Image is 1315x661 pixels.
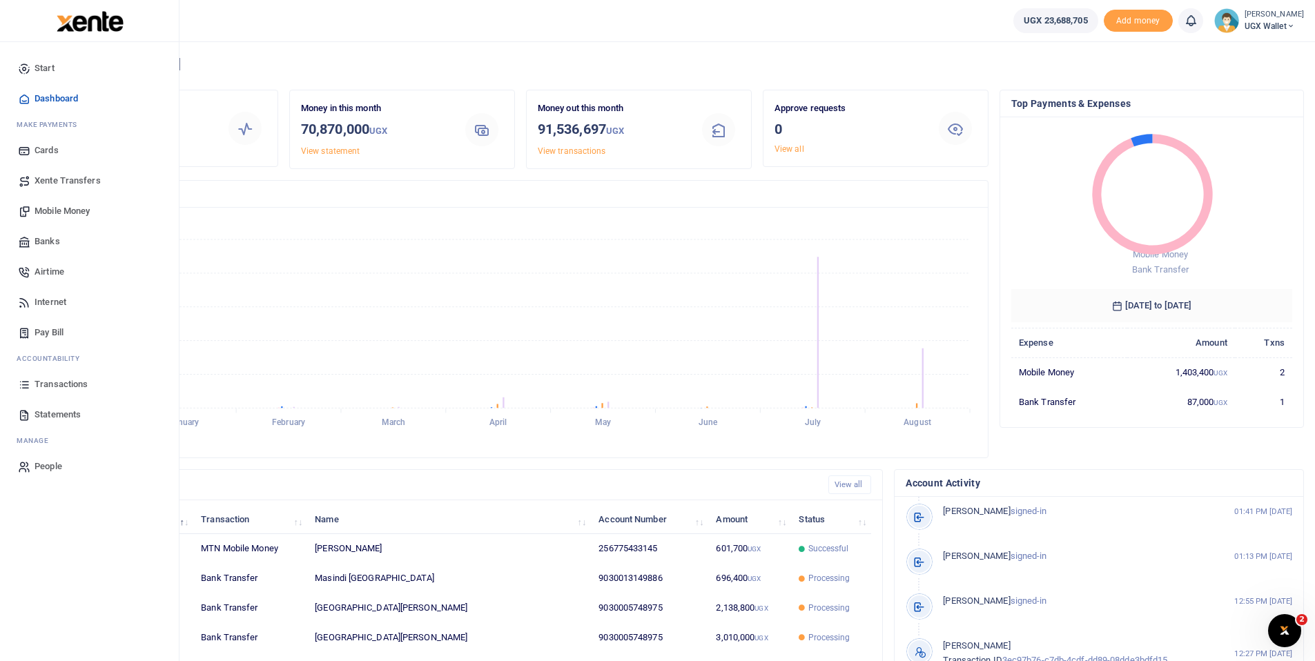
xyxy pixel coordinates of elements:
[35,265,64,279] span: Airtime
[1013,8,1098,33] a: UGX 23,688,705
[35,408,81,422] span: Statements
[11,166,168,196] a: Xente Transfers
[595,418,611,428] tspan: May
[775,144,804,154] a: View all
[193,564,307,593] td: Bank Transfer
[1214,8,1304,33] a: profile-user [PERSON_NAME] UGX Wallet
[11,348,168,369] li: Ac
[35,174,101,188] span: Xente Transfers
[943,549,1205,564] p: signed-in
[1234,506,1292,517] small: 01:41 PM [DATE]
[775,101,924,116] p: Approve requests
[35,204,90,218] span: Mobile Money
[1008,8,1103,33] li: Wallet ballance
[35,144,59,157] span: Cards
[382,418,406,428] tspan: March
[791,504,871,534] th: Status: activate to sort column ascending
[1132,264,1189,275] span: Bank Transfer
[11,135,168,166] a: Cards
[1235,387,1292,416] td: 1
[35,377,88,391] span: Transactions
[943,640,1010,651] span: [PERSON_NAME]
[301,146,360,156] a: View statement
[538,119,687,141] h3: 91,536,697
[23,435,49,446] span: anage
[1235,357,1292,387] td: 2
[11,430,168,451] li: M
[272,418,305,428] tspan: February
[1234,648,1292,660] small: 12:27 PM [DATE]
[808,542,849,555] span: Successful
[708,623,791,653] td: 3,010,000
[754,604,768,612] small: UGX
[748,575,761,582] small: UGX
[11,317,168,348] a: Pay Bill
[1268,614,1301,647] iframe: Intercom live chat
[943,506,1010,516] span: [PERSON_NAME]
[11,114,168,135] li: M
[1011,357,1127,387] td: Mobile Money
[1245,9,1304,21] small: [PERSON_NAME]
[754,634,768,642] small: UGX
[57,11,124,32] img: logo-large
[1214,8,1239,33] img: profile-user
[1127,387,1235,416] td: 87,000
[27,353,79,364] span: countability
[11,53,168,83] a: Start
[168,418,199,428] tspan: January
[307,623,591,653] td: [GEOGRAPHIC_DATA][PERSON_NAME]
[307,564,591,593] td: Masindi [GEOGRAPHIC_DATA]
[23,119,77,130] span: ake Payments
[808,631,850,644] span: Processing
[1235,328,1292,357] th: Txns
[1245,20,1304,32] span: UGX Wallet
[64,477,817,493] h4: Recent Transactions
[748,545,761,553] small: UGX
[1234,595,1292,607] small: 12:55 PM [DATE]
[1127,328,1235,357] th: Amount
[1011,387,1127,416] td: Bank Transfer
[35,460,62,473] span: People
[591,593,708,623] td: 9030005748975
[708,534,791,564] td: 601,700
[1296,614,1307,625] span: 2
[11,83,168,114] a: Dashboard
[11,369,168,399] a: Transactions
[64,186,977,201] h4: Transactions Overview
[1104,14,1173,25] a: Add money
[1011,328,1127,357] th: Expense
[808,602,850,614] span: Processing
[828,475,872,494] a: View all
[52,57,1304,72] h4: Hello [PERSON_NAME]
[307,534,591,564] td: [PERSON_NAME]
[808,572,850,584] span: Processing
[1127,357,1235,387] td: 1,403,400
[1024,14,1087,28] span: UGX 23,688,705
[11,399,168,430] a: Statements
[489,418,507,428] tspan: April
[55,15,124,26] a: logo-small logo-large logo-large
[1214,369,1227,377] small: UGX
[1133,249,1188,259] span: Mobile Money
[11,287,168,317] a: Internet
[1104,10,1173,32] span: Add money
[699,418,718,428] tspan: June
[606,126,624,136] small: UGX
[193,623,307,653] td: Bank Transfer
[301,101,450,116] p: Money in this month
[193,593,307,623] td: Bank Transfer
[35,235,60,248] span: Banks
[538,146,606,156] a: View transactions
[943,551,1010,561] span: [PERSON_NAME]
[35,61,55,75] span: Start
[708,504,791,534] th: Amount: activate to sort column ascending
[1234,551,1292,562] small: 01:13 PM [DATE]
[591,564,708,593] td: 9030013149886
[11,226,168,257] a: Banks
[193,534,307,564] td: MTN Mobile Money
[943,504,1205,519] p: signed-in
[775,119,924,139] h3: 0
[307,593,591,623] td: [GEOGRAPHIC_DATA][PERSON_NAME]
[1011,96,1292,111] h4: Top Payments & Expenses
[591,623,708,653] td: 9030005748975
